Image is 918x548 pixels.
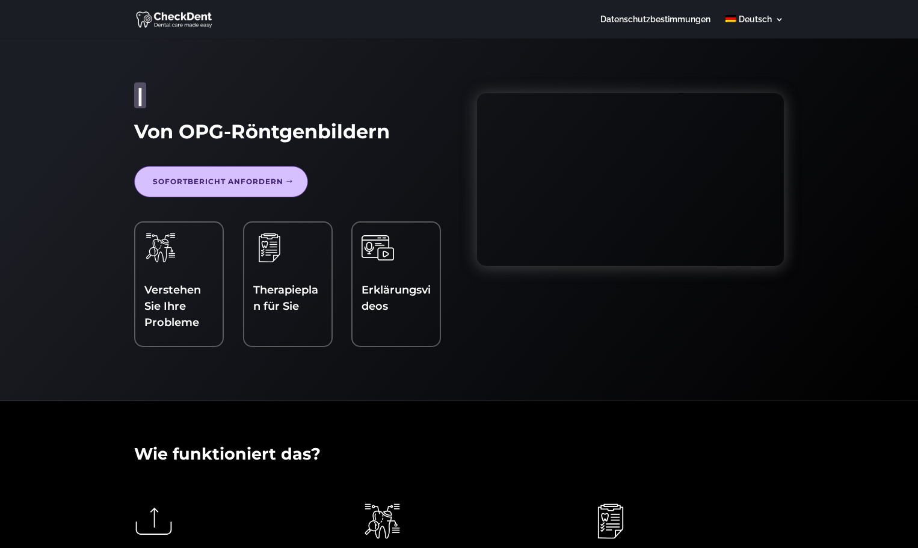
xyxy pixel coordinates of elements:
h1: Von OPG-Röntgenbildern [134,120,441,149]
iframe: Wie Sie Ihr Röntgenbild hochladen und sofort eine zweite Meinung erhalten [477,93,784,266]
img: CheckDent [136,10,214,29]
span: Deutsch [739,14,772,24]
a: Datenschutzbestimmungen [600,15,710,38]
a: Therapieplan für Sie [253,283,318,313]
span: Wie funktioniert das? [134,444,321,464]
span: | [137,84,143,107]
a: Verstehen Sie Ihre Probleme [144,283,201,329]
a: Sofortbericht anfordern [134,166,308,197]
a: Deutsch [725,15,784,38]
a: Erklärungsvideos [362,283,431,313]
